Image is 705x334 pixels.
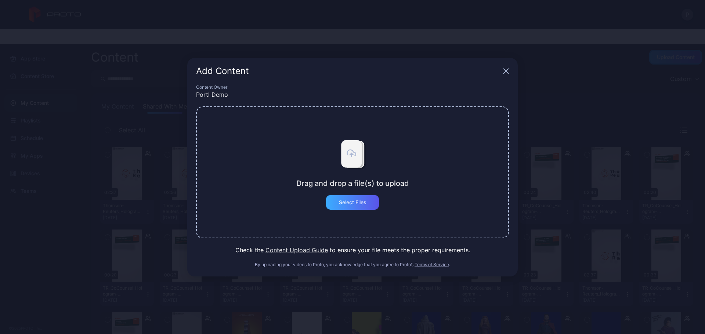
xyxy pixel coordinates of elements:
button: Content Upload Guide [265,246,328,254]
div: Portl Demo [196,90,509,99]
div: By uploading your videos to Proto, you acknowledge that you agree to Proto’s . [196,262,509,268]
div: Check the to ensure your file meets the proper requirements. [196,246,509,254]
div: Content Owner [196,84,509,90]
div: Drag and drop a file(s) to upload [296,179,409,188]
button: Terms of Service [415,262,449,268]
div: Add Content [196,67,500,76]
div: Select Files [339,199,366,205]
button: Select Files [326,195,379,210]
